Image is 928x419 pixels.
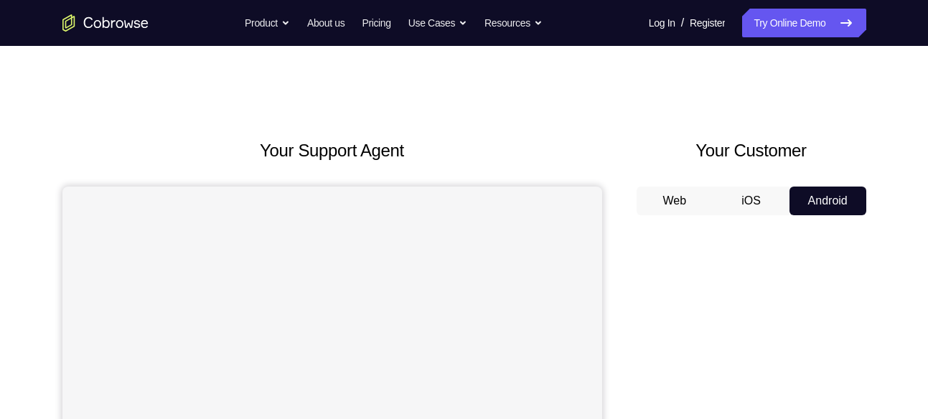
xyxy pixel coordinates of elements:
a: About us [307,9,345,37]
a: Go to the home page [62,14,149,32]
button: iOS [713,187,789,215]
h2: Your Customer [637,138,866,164]
a: Pricing [362,9,390,37]
button: Resources [484,9,543,37]
h2: Your Support Agent [62,138,602,164]
button: Use Cases [408,9,467,37]
span: / [681,14,684,32]
a: Log In [649,9,675,37]
a: Try Online Demo [742,9,866,37]
button: Web [637,187,713,215]
button: Android [789,187,866,215]
a: Register [690,9,725,37]
button: Product [245,9,290,37]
